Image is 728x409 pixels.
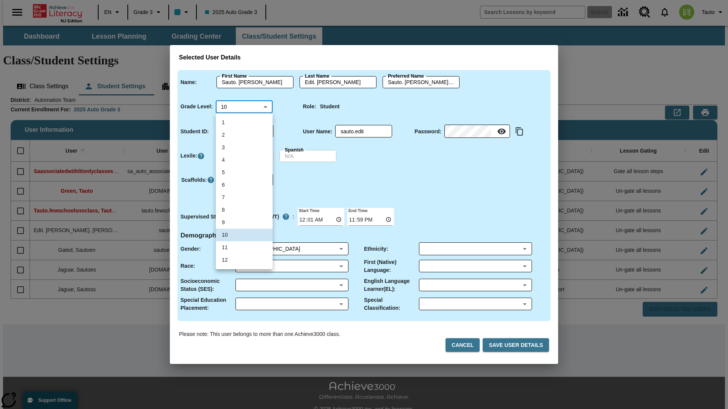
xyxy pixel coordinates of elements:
[216,254,273,266] li: 12
[216,241,273,254] li: 11
[216,141,273,154] li: 3
[216,129,273,141] li: 2
[216,191,273,204] li: 7
[216,166,273,179] li: 5
[216,216,273,229] li: 9
[216,154,273,166] li: 4
[216,116,273,129] li: 1
[216,204,273,216] li: 8
[216,229,273,241] li: 10
[216,179,273,191] li: 6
